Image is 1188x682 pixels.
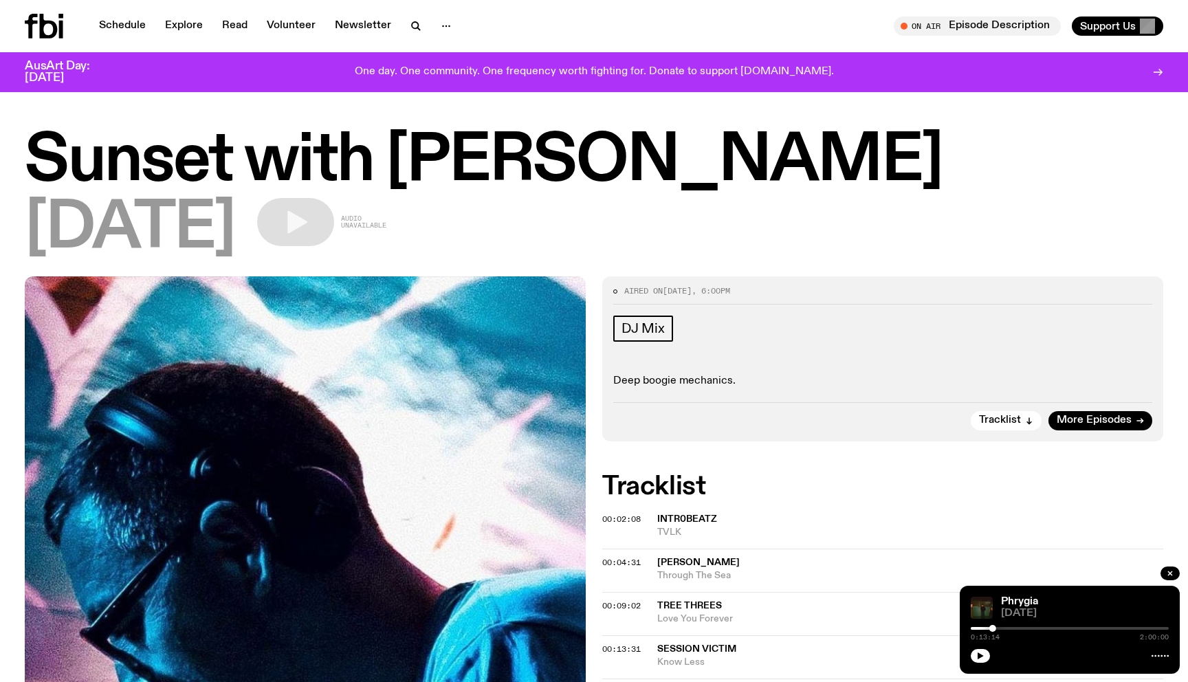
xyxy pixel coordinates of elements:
[692,285,730,296] span: , 6:00pm
[355,66,834,78] p: One day. One community. One frequency worth fighting for. Donate to support [DOMAIN_NAME].
[663,285,692,296] span: [DATE]
[657,569,1163,582] span: Through The Sea
[971,411,1042,430] button: Tracklist
[25,198,235,260] span: [DATE]
[341,215,386,229] span: Audio unavailable
[657,656,1163,669] span: Know Less
[214,16,256,36] a: Read
[25,60,113,84] h3: AusArt Day: [DATE]
[613,316,673,342] a: DJ Mix
[1140,634,1169,641] span: 2:00:00
[657,601,722,610] span: Tree Threes
[621,321,665,336] span: DJ Mix
[1080,20,1136,32] span: Support Us
[157,16,211,36] a: Explore
[25,131,1163,192] h1: Sunset with [PERSON_NAME]
[971,634,1000,641] span: 0:13:14
[1057,415,1132,426] span: More Episodes
[602,516,641,523] button: 00:02:08
[602,646,641,653] button: 00:13:31
[602,643,641,654] span: 00:13:31
[602,557,641,568] span: 00:04:31
[1001,596,1038,607] a: Phrygia
[258,16,324,36] a: Volunteer
[894,16,1061,36] button: On AirEpisode Description
[657,558,740,567] span: [PERSON_NAME]
[602,600,641,611] span: 00:09:02
[979,415,1021,426] span: Tracklist
[657,644,736,654] span: Session Victim
[657,613,1163,626] span: Love You Forever
[327,16,399,36] a: Newsletter
[91,16,154,36] a: Schedule
[613,375,1152,388] p: Deep boogie mechanics.
[602,602,641,610] button: 00:09:02
[657,514,717,524] span: intr0beatz
[602,514,641,525] span: 00:02:08
[602,474,1163,499] h2: Tracklist
[657,526,1163,539] span: TVLK
[971,597,993,619] img: A greeny-grainy film photo of Bela, John and Bindi at night. They are standing in a backyard on g...
[624,285,663,296] span: Aired on
[1072,16,1163,36] button: Support Us
[1048,411,1152,430] a: More Episodes
[1001,608,1169,619] span: [DATE]
[602,559,641,566] button: 00:04:31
